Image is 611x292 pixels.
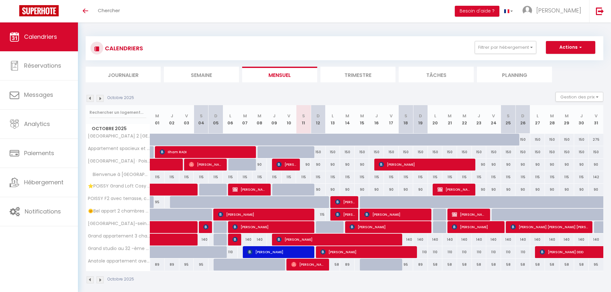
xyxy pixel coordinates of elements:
abbr: J [273,113,276,119]
abbr: M [462,113,466,119]
div: 115 [238,171,252,183]
span: [PERSON_NAME] [452,221,501,233]
h3: CALENDRIERS [103,41,143,55]
div: 58 [515,259,530,271]
span: Chercher [98,7,120,14]
div: 90 [486,184,501,196]
div: 115 [179,171,194,183]
div: 150 [559,146,574,158]
abbr: V [595,113,598,119]
div: 115 [165,171,179,183]
div: 115 [340,171,355,183]
div: 90 [515,184,530,196]
div: 140 [413,234,428,246]
div: 115 [311,171,326,183]
div: 115 [311,209,326,221]
span: [PERSON_NAME] [233,183,267,196]
div: 90 [574,159,589,171]
div: 115 [574,171,589,183]
span: [PERSON_NAME] [233,221,311,233]
abbr: D [419,113,422,119]
div: 90 [545,159,560,171]
div: 150 [369,146,384,158]
div: 150 [340,146,355,158]
div: 150 [530,146,545,158]
div: 90 [355,184,369,196]
div: 115 [545,171,560,183]
div: 110 [428,246,443,258]
div: 110 [501,246,516,258]
th: 02 [165,105,179,134]
div: 115 [369,171,384,183]
span: [PERSON_NAME] Mesme [291,258,326,271]
th: 12 [311,105,326,134]
abbr: M [360,113,364,119]
span: Ilham RADI [160,146,253,158]
th: 29 [559,105,574,134]
span: Messages [24,91,53,99]
div: 90 [340,159,355,171]
div: 90 [311,184,326,196]
div: 150 [311,146,326,158]
th: 28 [545,105,560,134]
abbr: L [229,113,231,119]
div: 115 [457,171,472,183]
div: 140 [515,234,530,246]
div: 150 [515,134,530,146]
div: 90 [559,184,574,196]
div: 58 [472,259,487,271]
abbr: M [155,113,159,119]
th: 23 [472,105,487,134]
div: 90 [311,159,326,171]
span: Bienvenue à [GEOGRAPHIC_DATA] [87,171,151,178]
abbr: S [404,113,407,119]
div: 275 [589,134,603,146]
div: 115 [355,171,369,183]
th: 13 [326,105,340,134]
th: 05 [208,105,223,134]
span: 🌞Bel appart 2 chambres avec 🅿️ gratuit 🌞 [87,209,151,213]
div: 150 [559,134,574,146]
span: Octobre 2025 [86,124,150,133]
abbr: D [317,113,320,119]
span: [PERSON_NAME] [PERSON_NAME] [452,208,486,221]
div: 140 [442,234,457,246]
div: 58 [501,259,516,271]
div: 58 [486,259,501,271]
img: ... [522,6,532,15]
div: 95 [194,259,208,271]
div: 150 [530,134,545,146]
abbr: L [332,113,334,119]
div: 58 [530,259,545,271]
div: 90 [340,184,355,196]
abbr: M [345,113,349,119]
span: [GEOGRAPHIC_DATA] · Poissy Appartement 2 chambres [87,159,151,163]
span: [PERSON_NAME] [437,183,472,196]
div: 110 [413,246,428,258]
div: 115 [413,171,428,183]
span: POISSY F2 avec terrasse, confort hyper centre [87,196,151,201]
div: 140 [252,234,267,246]
div: 115 [442,171,457,183]
div: 90 [252,159,267,171]
span: [PERSON_NAME] [320,246,414,258]
abbr: D [214,113,217,119]
div: 89 [413,259,428,271]
div: 150 [545,134,560,146]
div: 110 [223,246,238,258]
div: 58 [574,259,589,271]
div: 90 [326,184,340,196]
div: 90 [486,159,501,171]
div: 142 [589,171,603,183]
div: 150 [574,146,589,158]
th: 06 [223,105,238,134]
p: Octobre 2025 [107,95,134,101]
abbr: J [375,113,378,119]
span: [GEOGRAPHIC_DATA]-seine appart cosy [87,221,151,226]
th: 11 [296,105,311,134]
span: [PERSON_NAME] [350,221,428,233]
span: [PERSON_NAME] [364,208,428,221]
abbr: S [200,113,203,119]
div: 90 [501,159,516,171]
div: 90 [472,184,487,196]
